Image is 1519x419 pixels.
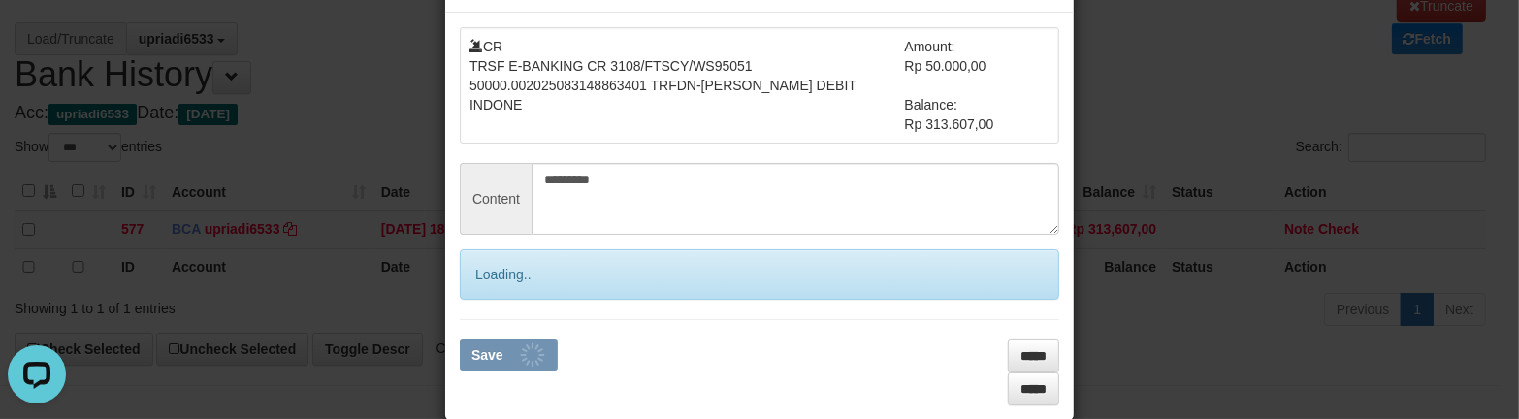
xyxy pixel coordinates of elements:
[905,37,1050,134] td: Amount: Rp 50.000,00 Balance: Rp 313.607,00
[460,163,532,235] span: Content
[460,339,558,371] button: Save
[471,347,503,363] span: Save
[460,249,1059,300] div: Loading..
[469,37,905,134] td: CR TRSF E-BANKING CR 3108/FTSCY/WS95051 50000.002025083148863401 TRFDN-[PERSON_NAME] DEBIT INDONE
[8,8,66,66] button: Open LiveChat chat widget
